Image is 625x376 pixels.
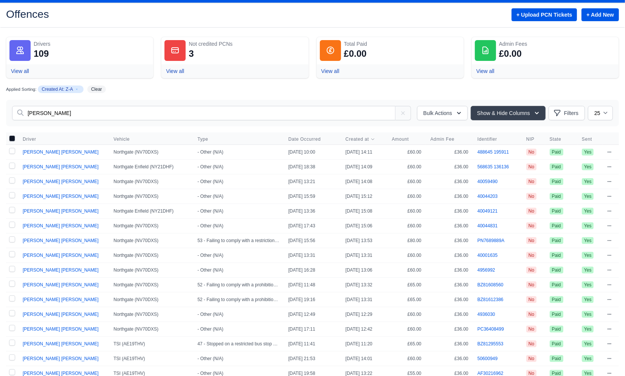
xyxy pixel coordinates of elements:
td: Northgate (NV70DXS) [109,292,193,307]
small: Applied Sorting: [6,87,36,92]
td: [DATE] 15:06 [341,218,388,233]
td: [DATE] 15:08 [341,204,388,218]
span: Yes [582,149,594,155]
td: - Other (N/A) [193,322,284,336]
span: Driver [23,136,36,142]
td: £60.00 [387,159,426,174]
span: No [526,163,537,170]
td: Northgate (NV70DXS) [109,174,193,189]
td: Northgate Enfield (NY21DHF) [109,204,193,218]
span: Yes [582,281,594,288]
td: - Other (N/A) [193,248,284,263]
button: Amount [392,136,415,142]
td: [DATE] 15:59 [284,189,341,204]
a: PN7689889A [478,238,504,243]
a: 50600949 [478,356,498,361]
span: [PERSON_NAME] [PERSON_NAME] [23,253,99,258]
div: 3 [189,48,194,60]
span: No [526,252,537,259]
a: [PERSON_NAME] [PERSON_NAME] [23,179,99,184]
div: Total Paid [344,40,461,48]
td: £60.00 [387,174,426,189]
td: [DATE] 18:38 [284,159,341,174]
span: Paid [550,237,563,244]
td: £36.00 [426,144,473,159]
div: Drivers [34,40,150,48]
div: Chat Widget [587,340,625,376]
span: Date Occurred [288,136,321,142]
td: Northgate (NV70DXS) [109,233,193,248]
a: [PERSON_NAME] [PERSON_NAME] [23,297,99,302]
a: BZ81295553 [478,341,504,346]
td: [DATE] 14:09 [341,159,388,174]
span: Yes [582,252,594,259]
td: [DATE] 11:48 [284,277,341,292]
span: Amount [392,136,409,142]
td: £60.00 [387,322,426,336]
span: Yes [582,267,594,273]
td: £36.00 [426,277,473,292]
a: [PERSON_NAME] [PERSON_NAME] [23,194,99,199]
h2: Offences [6,9,307,19]
td: £36.00 [426,351,473,366]
td: - Other (N/A) [193,189,284,204]
span: Admin Fee [431,136,454,142]
button: Date Occurred [288,136,327,142]
a: [PERSON_NAME] [PERSON_NAME] [23,356,99,361]
a: [PERSON_NAME] [PERSON_NAME] [23,238,99,243]
td: £36.00 [426,322,473,336]
a: [PERSON_NAME] [PERSON_NAME] [23,371,99,376]
span: No [526,237,537,244]
span: State [550,136,561,142]
td: £36.00 [426,233,473,248]
span: No [526,222,537,229]
td: [DATE] 10:00 [284,144,341,159]
span: Yes [582,222,594,229]
a: View all [166,68,184,74]
td: £36.00 [426,174,473,189]
a: [PERSON_NAME] [PERSON_NAME] [23,149,99,155]
td: £36.00 [426,204,473,218]
span: Vehicle [113,136,188,142]
a: [PERSON_NAME] [PERSON_NAME] [23,223,99,228]
td: [DATE] 13:31 [341,292,388,307]
a: 488645 195911 [478,149,509,155]
td: Northgate (NV70DXS) [109,277,193,292]
td: £65.00 [387,277,426,292]
td: [DATE] 13:36 [284,204,341,218]
td: Northgate (NV70DXS) [109,307,193,322]
span: [PERSON_NAME] [PERSON_NAME] [23,164,99,169]
span: Type [197,136,208,142]
td: £65.00 [387,336,426,351]
a: BZ81612386 [478,297,504,302]
a: PC36408499 [478,326,504,332]
div: Not credited PCNs [189,40,305,48]
span: No [526,178,537,185]
td: £36.00 [426,248,473,263]
a: View all [11,68,29,74]
td: £65.00 [387,292,426,307]
span: Paid [550,355,563,362]
td: Northgate (NV70DXS) [109,189,193,204]
a: AF30216962 [478,371,504,376]
td: [DATE] 17:11 [284,322,341,336]
span: [PERSON_NAME] [PERSON_NAME] [23,208,99,214]
button: Type [197,136,214,142]
a: + Add New [582,8,619,21]
td: [DATE] 13:21 [284,174,341,189]
button: Identifier [478,136,503,142]
button: Driver [23,136,42,142]
span: Paid [550,163,563,170]
td: £36.00 [426,218,473,233]
td: - Other (N/A) [193,174,284,189]
td: [DATE] 15:56 [284,233,341,248]
td: 52 - Failing to comply with a prohibition on certain types of vehicle (N/A) [193,277,284,292]
span: [PERSON_NAME] [PERSON_NAME] [23,282,99,287]
td: - Other (N/A) [193,263,284,277]
div: Admin Fees [499,40,616,48]
button: + Upload PCN Tickets [512,8,577,21]
td: - Other (N/A) [193,204,284,218]
span: No [526,311,537,318]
